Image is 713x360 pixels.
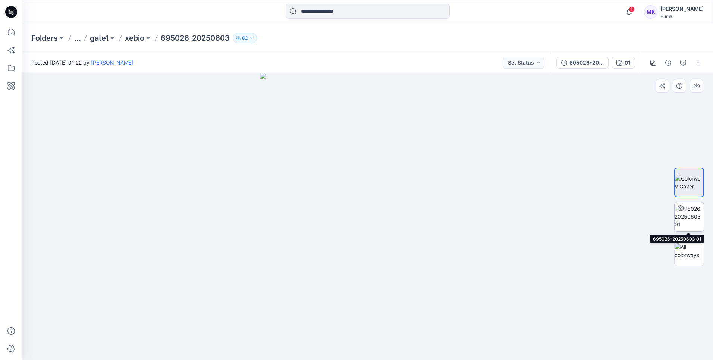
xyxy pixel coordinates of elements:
[90,33,109,43] a: gate1
[242,34,248,42] p: 82
[675,175,703,190] img: Colorway Cover
[31,33,58,43] a: Folders
[660,13,704,19] div: Puma
[31,59,133,66] span: Posted [DATE] 01:22 by
[161,33,230,43] p: 695026-20250603
[569,59,604,67] div: 695026-20250603
[91,59,133,66] a: [PERSON_NAME]
[233,33,257,43] button: 82
[644,5,657,19] div: MK
[74,33,81,43] button: ...
[675,205,704,228] img: 695026-20250603 01
[662,57,674,69] button: Details
[612,57,635,69] button: 01
[660,4,704,13] div: [PERSON_NAME]
[260,73,475,360] img: eyJhbGciOiJIUzI1NiIsImtpZCI6IjAiLCJzbHQiOiJzZXMiLCJ0eXAiOiJKV1QifQ.eyJkYXRhIjp7InR5cGUiOiJzdG9yYW...
[125,33,144,43] a: xebio
[625,59,630,67] div: 01
[629,6,635,12] span: 1
[556,57,609,69] button: 695026-20250603
[675,243,704,259] img: All colorways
